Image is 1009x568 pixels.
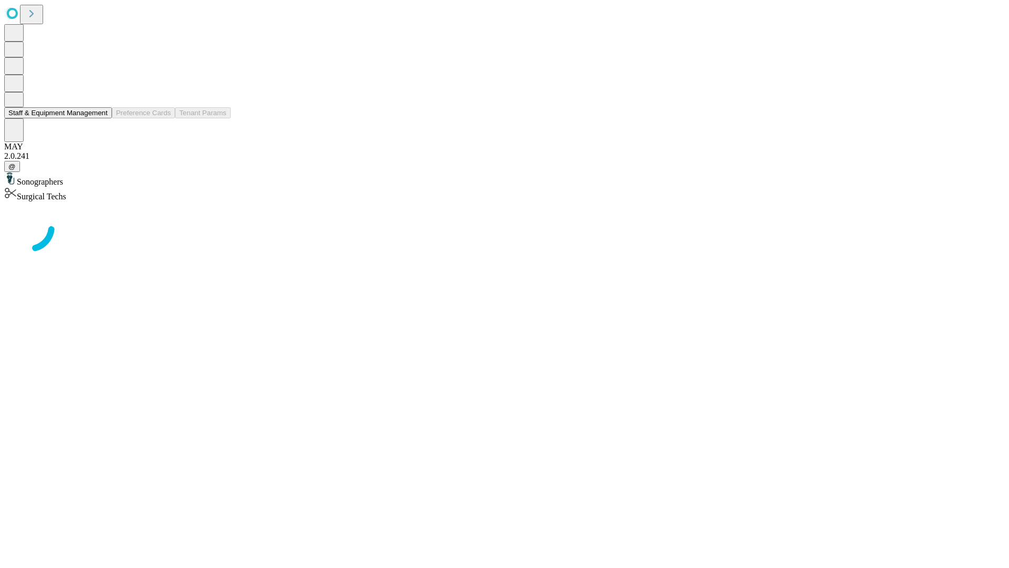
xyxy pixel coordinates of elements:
[4,107,112,118] button: Staff & Equipment Management
[4,172,1005,187] div: Sonographers
[4,151,1005,161] div: 2.0.241
[4,142,1005,151] div: MAY
[8,163,16,170] span: @
[4,161,20,172] button: @
[112,107,175,118] button: Preference Cards
[175,107,231,118] button: Tenant Params
[4,187,1005,201] div: Surgical Techs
